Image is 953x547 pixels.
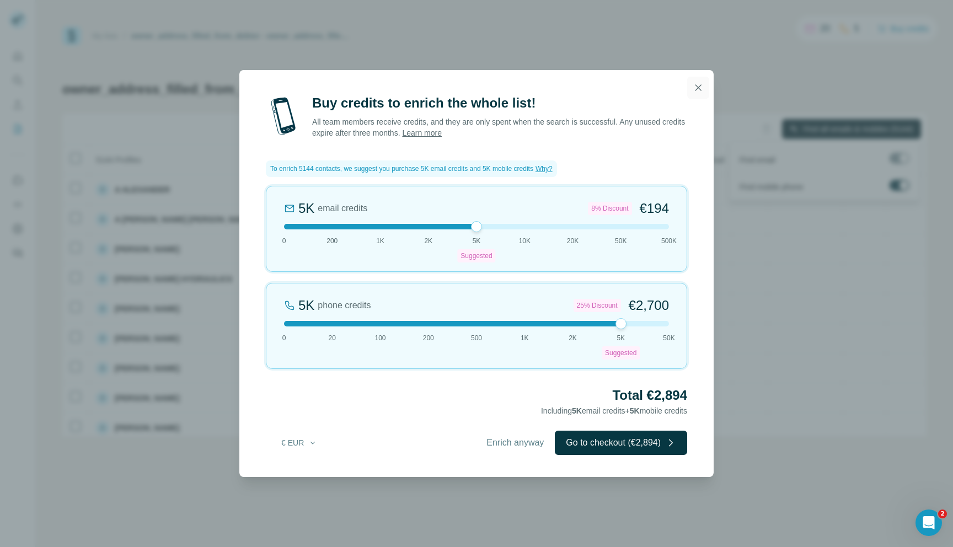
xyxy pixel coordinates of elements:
p: All team members receive credits, and they are only spent when the search is successful. Any unus... [312,116,687,138]
a: Learn more [402,128,442,137]
div: Suggested [602,346,640,360]
span: 200 [423,333,434,343]
div: 8% Discount [588,202,631,215]
span: 5K [617,333,625,343]
div: 25% Discount [574,299,621,312]
span: 2 [938,510,947,518]
h2: Total €2,894 [266,387,687,404]
span: 500 [471,333,482,343]
button: Enrich anyway [475,431,555,455]
span: 500K [661,236,677,246]
span: 0 [282,333,286,343]
span: 20 [329,333,336,343]
span: Including email credits + mobile credits [541,406,687,415]
span: To enrich 5144 contacts, we suggest you purchase 5K email credits and 5K mobile credits [270,164,533,174]
span: 0 [282,236,286,246]
span: 20K [567,236,579,246]
div: 5K [298,200,314,217]
span: Enrich anyway [486,436,544,449]
span: 100 [374,333,386,343]
span: 200 [326,236,338,246]
img: mobile-phone [266,94,301,138]
span: 1K [376,236,384,246]
button: Go to checkout (€2,894) [555,431,687,455]
span: 2K [569,333,577,343]
div: 5K [298,297,314,314]
span: 10K [519,236,531,246]
div: Suggested [457,249,495,262]
span: email credits [318,202,367,215]
span: 5K [630,406,640,415]
span: 2K [424,236,432,246]
span: 1K [521,333,529,343]
span: €194 [640,200,669,217]
span: 50K [663,333,674,343]
span: €2,700 [629,297,669,314]
iframe: Intercom live chat [915,510,942,536]
span: 5K [572,406,582,415]
span: 50K [615,236,627,246]
span: 5K [473,236,481,246]
span: Why? [536,165,553,173]
button: € EUR [274,433,325,453]
span: phone credits [318,299,371,312]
